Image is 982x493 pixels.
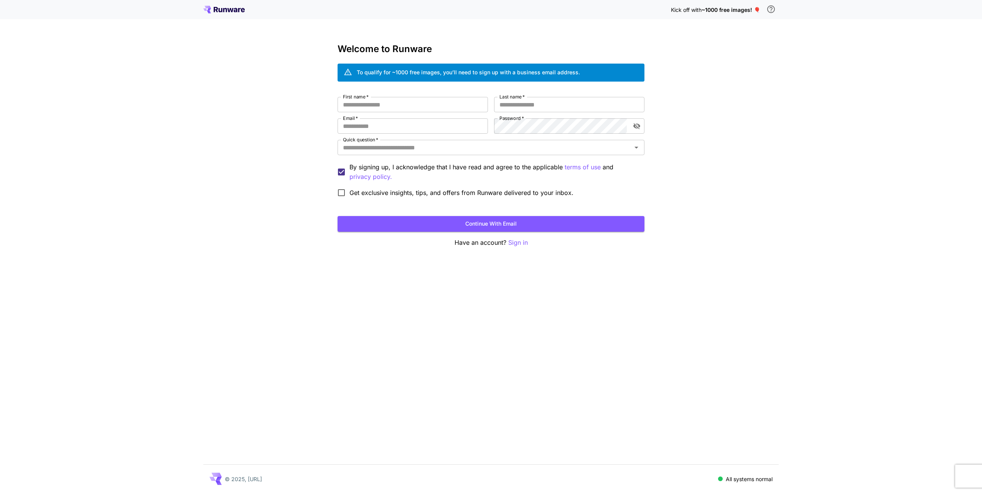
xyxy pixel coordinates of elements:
p: © 2025, [URL] [225,475,262,483]
label: Password [499,115,524,121]
button: Open [631,142,642,153]
label: Last name [499,93,525,100]
button: toggle password visibility [630,119,644,133]
button: By signing up, I acknowledge that I have read and agree to the applicable and privacy policy. [565,162,601,172]
label: First name [343,93,369,100]
button: Sign in [508,238,528,247]
label: Email [343,115,358,121]
span: Get exclusive insights, tips, and offers from Runware delivered to your inbox. [349,188,573,197]
span: Kick off with [671,7,702,13]
span: ~1000 free images! 🎈 [702,7,760,13]
p: terms of use [565,162,601,172]
button: Continue with email [338,216,644,232]
p: By signing up, I acknowledge that I have read and agree to the applicable and [349,162,638,182]
p: privacy policy. [349,172,392,182]
h3: Welcome to Runware [338,44,644,54]
p: Have an account? [338,238,644,247]
label: Quick question [343,136,378,143]
button: By signing up, I acknowledge that I have read and agree to the applicable terms of use and [349,172,392,182]
button: In order to qualify for free credit, you need to sign up with a business email address and click ... [763,2,779,17]
div: To qualify for ~1000 free images, you’ll need to sign up with a business email address. [357,68,580,76]
p: All systems normal [726,475,773,483]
